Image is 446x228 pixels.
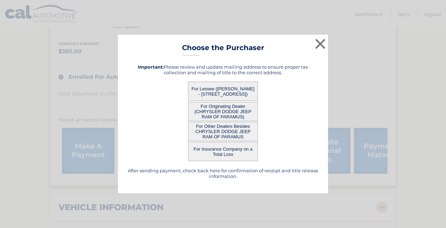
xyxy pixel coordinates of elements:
[313,37,327,51] button: ×
[127,64,319,75] h5: Please review and update mailing address to ensure proper tax collection and mailing of title to ...
[188,102,258,121] button: For Originating Dealer (CHRYSLER DODGE JEEP RAM OF PARAMUS)
[188,122,258,141] button: For Other Dealers Besides CHRYSLER DODGE JEEP RAM OF PARAMUS
[188,82,258,101] button: For Lessee ([PERSON_NAME] - [STREET_ADDRESS])
[138,64,164,70] strong: Important:
[127,168,319,179] h5: After sending payment, check back here for confirmation of receipt and title release information.
[188,142,258,161] button: For Insurance Company on a Total Loss
[182,43,264,56] h3: Choose the Purchaser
